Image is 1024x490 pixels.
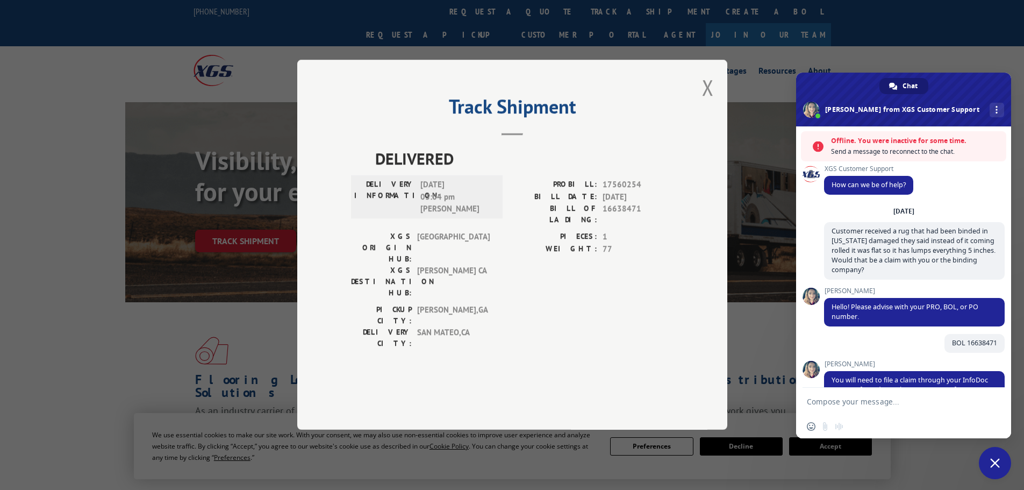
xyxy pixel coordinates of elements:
[831,136,1001,146] span: Offline. You were inactive for some time.
[824,165,913,173] span: XGS Customer Support
[893,208,914,215] div: [DATE]
[832,180,906,189] span: How can we be of help?
[354,179,415,216] label: DELIVERY INFORMATION:
[807,388,979,415] textarea: Compose your message...
[603,243,674,255] span: 77
[702,73,714,102] button: Close modal
[832,375,995,414] span: You will need to file a claim through your InfoDoc system. If you do not have access to InfoDoc, ...
[417,327,490,350] span: SAN MATEO , CA
[603,203,674,226] span: 16638471
[417,231,490,265] span: [GEOGRAPHIC_DATA]
[512,191,597,203] label: BILL DATE:
[375,147,674,171] span: DELIVERED
[351,231,412,265] label: XGS ORIGIN HUB:
[879,78,928,94] a: Chat
[824,287,1005,295] span: [PERSON_NAME]
[417,304,490,327] span: [PERSON_NAME] , GA
[832,302,978,321] span: Hello! Please advise with your PRO, BOL, or PO number.
[952,338,997,347] span: BOL 16638471
[417,265,490,299] span: [PERSON_NAME] CA
[603,179,674,191] span: 17560254
[512,231,597,244] label: PIECES:
[824,360,1005,368] span: [PERSON_NAME]
[603,191,674,203] span: [DATE]
[807,422,815,431] span: Insert an emoji
[603,231,674,244] span: 1
[979,447,1011,479] a: Close chat
[831,146,1001,157] span: Send a message to reconnect to the chat.
[351,265,412,299] label: XGS DESTINATION HUB:
[351,327,412,350] label: DELIVERY CITY:
[903,78,918,94] span: Chat
[512,203,597,226] label: BILL OF LADING:
[512,179,597,191] label: PROBILL:
[420,179,493,216] span: [DATE] 03:04 pm [PERSON_NAME]
[512,243,597,255] label: WEIGHT:
[832,226,996,274] span: Customer received a rug that had been binded in [US_STATE] damaged they said instead of it coming...
[351,304,412,327] label: PICKUP CITY:
[351,99,674,119] h2: Track Shipment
